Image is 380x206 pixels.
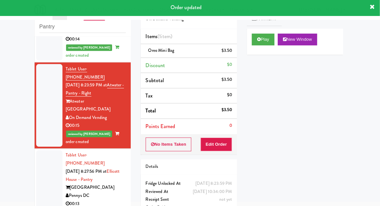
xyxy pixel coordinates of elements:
span: order created [68,45,121,59]
div: $3.50 [223,48,233,56]
ng-pluralize: item [162,34,172,41]
span: Discount [147,62,167,70]
div: 00:14 [68,36,127,44]
button: Edit Order [202,138,233,152]
a: Tablet User· [PHONE_NUMBER] [68,66,106,81]
span: reviewed by [PERSON_NAME] [68,131,114,138]
div: $3.50 [223,107,233,115]
div: Atwater [GEOGRAPHIC_DATA] [68,98,127,114]
a: Atwater - Pantry - Right [68,82,126,97]
span: Tax [147,93,154,100]
div: $0 [228,92,233,100]
span: [DATE] 8:23:59 PM at [68,82,109,89]
div: Reviewed At [147,188,233,196]
span: Oreo Mini Bag [150,48,175,54]
div: Fridge Unlocked At [147,180,233,188]
span: Order updated [172,5,203,12]
span: · [PHONE_NUMBER] [68,152,106,167]
button: No Items Taken [147,138,193,152]
span: (1 ) [159,34,173,41]
div: Pennys DC [68,192,127,200]
div: On Demand Vending [68,114,127,122]
button: New Window [278,35,318,46]
div: Receipt Sent [147,196,233,204]
span: Total [147,108,157,115]
div: $0 [228,61,233,69]
span: · [PHONE_NUMBER] [68,66,106,81]
span: Points Earned [147,123,176,130]
input: Search vision orders [41,22,127,34]
div: [DATE] 8:23:59 PM [196,180,233,188]
div: $3.50 [223,76,233,84]
div: Details [147,163,233,171]
a: Ellicott House - Pantry [68,168,122,183]
button: Play [253,35,275,46]
a: Tablet User· [PHONE_NUMBER] [68,152,106,167]
div: [GEOGRAPHIC_DATA] [68,184,127,192]
li: Tablet User· [PHONE_NUMBER][DATE] 8:23:59 PM atAtwater - Pantry - RightAtwater [GEOGRAPHIC_DATA]O... [37,63,132,149]
div: [DATE] 10:34:00 PM [194,188,233,196]
h5: On Demand Vending [147,18,233,22]
span: Items [147,34,173,41]
span: reviewed by [PERSON_NAME] [68,45,114,52]
div: 0 [230,122,233,130]
span: not yet [220,196,233,202]
span: [DATE] 8:27:56 PM at [68,168,108,174]
div: 00:15 [68,122,127,130]
span: Subtotal [147,77,166,85]
span: order created [68,131,121,145]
